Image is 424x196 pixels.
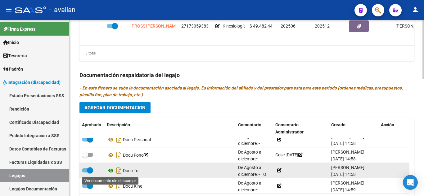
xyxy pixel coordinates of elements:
span: [DATE] 14:58 [331,156,356,161]
span: [DATE] 14:58 [331,172,356,177]
div: Docu To [107,166,233,176]
i: Descargar documento [115,181,123,191]
span: Aprobado [82,122,101,127]
span: [DATE] 14:58 [331,141,356,146]
div: Docu Fono [107,150,233,160]
span: Acción [381,122,394,127]
span: PROSS [PERSON_NAME] [132,24,179,28]
span: Cese [DATE] [275,152,303,157]
button: Agregar Documentacion [79,102,151,113]
i: Descargar documento [115,166,123,176]
span: [PERSON_NAME] [331,134,364,139]
datatable-header-cell: Aprobado [79,118,104,139]
datatable-header-cell: Comentario [236,118,273,139]
span: [PERSON_NAME] [331,150,364,155]
span: Firma Express [3,26,35,33]
span: Kinesiología 1 sesión semanal [223,24,280,28]
span: Integración (discapacidad) [3,79,61,86]
i: - En este fichero se sube la documentación asociada al legajo. Es información del afiliado y del ... [79,85,403,97]
datatable-header-cell: Acción [378,118,409,139]
i: Descargar documento [115,135,123,145]
div: Docu Kine [107,181,233,191]
datatable-header-cell: Comentario Administrador [273,118,329,139]
span: 202506 [281,24,295,28]
span: 202512 [315,24,330,28]
span: - avalian [49,3,75,17]
span: Inicio [3,39,19,46]
span: Creado [331,122,345,127]
div: Open Intercom Messenger [403,175,418,190]
mat-icon: menu [5,6,12,13]
datatable-header-cell: Creado [329,118,378,139]
span: 27173059383 [181,24,209,28]
div: 3 total [79,50,96,57]
span: Padrón [3,66,23,72]
span: $ 49.482,44 [250,24,273,28]
span: [DATE] 14:59 [331,187,356,192]
span: Comentario Administrador [275,122,304,134]
mat-icon: person [412,6,419,13]
i: Descargar documento [115,150,123,160]
span: Agregar Documentacion [84,105,146,111]
span: Tesorería [3,52,27,59]
span: [PERSON_NAME] [331,181,364,185]
div: Docu Personal [107,135,233,145]
datatable-header-cell: Descripción [104,118,236,139]
span: Descripción [107,122,130,127]
span: Comentario [238,122,261,127]
span: [PERSON_NAME] [331,165,364,170]
h3: Documentación respaldatoria del legajo [79,71,414,80]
